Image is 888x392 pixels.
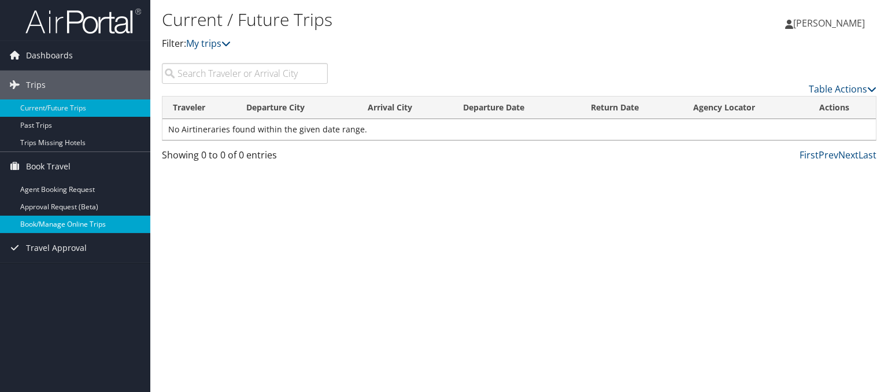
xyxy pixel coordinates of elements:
img: airportal-logo.png [25,8,141,35]
a: Next [838,149,859,161]
span: Book Travel [26,152,71,181]
a: Prev [819,149,838,161]
th: Traveler: activate to sort column ascending [162,97,236,119]
input: Search Traveler or Arrival City [162,63,328,84]
th: Agency Locator: activate to sort column ascending [683,97,808,119]
a: Last [859,149,876,161]
td: No Airtineraries found within the given date range. [162,119,876,140]
div: Showing 0 to 0 of 0 entries [162,148,328,168]
a: Table Actions [809,83,876,95]
p: Filter: [162,36,638,51]
span: [PERSON_NAME] [793,17,865,29]
a: First [800,149,819,161]
th: Actions [809,97,876,119]
th: Departure Date: activate to sort column descending [453,97,580,119]
a: My trips [186,37,231,50]
th: Departure City: activate to sort column ascending [236,97,357,119]
span: Trips [26,71,46,99]
a: [PERSON_NAME] [785,6,876,40]
span: Travel Approval [26,234,87,262]
th: Return Date: activate to sort column ascending [580,97,683,119]
th: Arrival City: activate to sort column ascending [357,97,453,119]
span: Dashboards [26,41,73,70]
h1: Current / Future Trips [162,8,638,32]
